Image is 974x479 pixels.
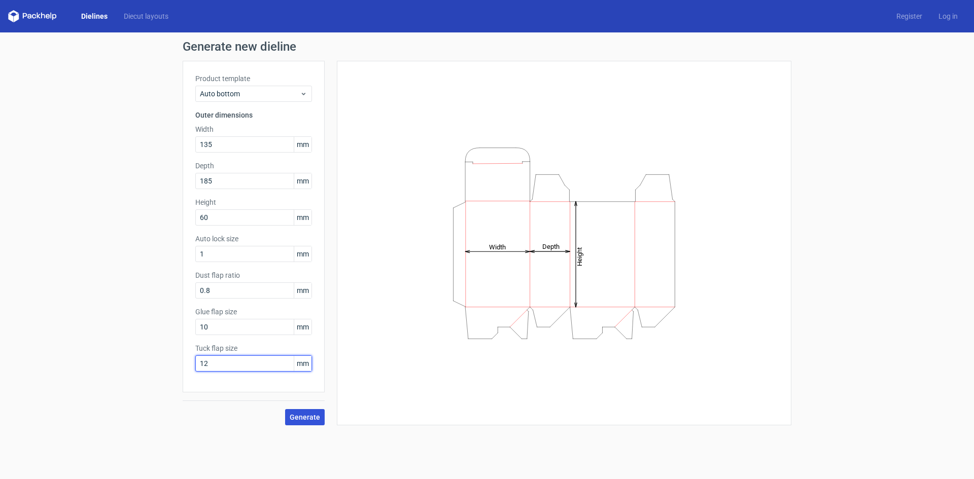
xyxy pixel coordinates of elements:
[195,161,312,171] label: Depth
[73,11,116,21] a: Dielines
[294,246,311,262] span: mm
[294,173,311,189] span: mm
[294,283,311,298] span: mm
[294,137,311,152] span: mm
[183,41,791,53] h1: Generate new dieline
[195,343,312,353] label: Tuck flap size
[542,243,560,250] tspan: Depth
[290,414,320,421] span: Generate
[576,247,583,266] tspan: Height
[294,210,311,225] span: mm
[195,270,312,280] label: Dust flap ratio
[195,307,312,317] label: Glue flap size
[888,11,930,21] a: Register
[195,124,312,134] label: Width
[285,409,325,425] button: Generate
[930,11,966,21] a: Log in
[195,197,312,207] label: Height
[489,243,506,250] tspan: Width
[195,73,312,84] label: Product template
[200,89,300,99] span: Auto bottom
[195,234,312,244] label: Auto lock size
[116,11,177,21] a: Diecut layouts
[294,356,311,371] span: mm
[195,110,312,120] h3: Outer dimensions
[294,319,311,335] span: mm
